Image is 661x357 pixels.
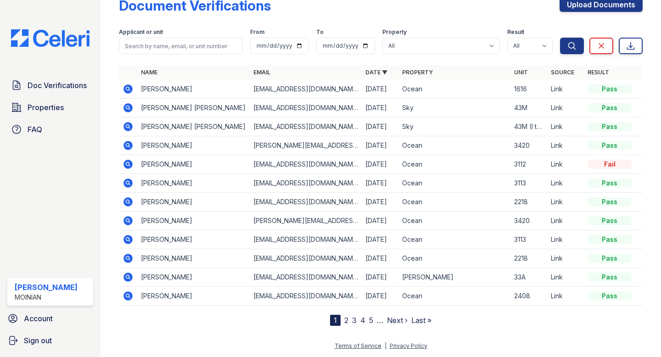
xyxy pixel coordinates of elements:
[588,141,632,150] div: Pass
[250,287,362,306] td: [EMAIL_ADDRESS][DOMAIN_NAME]
[362,174,398,193] td: [DATE]
[547,268,584,287] td: Link
[398,249,510,268] td: Ocean
[510,268,547,287] td: 33A
[15,293,78,302] div: Moinian
[119,38,243,54] input: Search by name, email, or unit number
[7,76,93,95] a: Doc Verifications
[398,136,510,155] td: Ocean
[250,28,264,36] label: From
[24,335,52,346] span: Sign out
[15,282,78,293] div: [PERSON_NAME]
[588,84,632,94] div: Pass
[24,313,53,324] span: Account
[398,174,510,193] td: Ocean
[137,193,249,212] td: [PERSON_NAME]
[547,136,584,155] td: Link
[514,69,528,76] a: Unit
[588,122,632,131] div: Pass
[137,268,249,287] td: [PERSON_NAME]
[362,117,398,136] td: [DATE]
[137,174,249,193] td: [PERSON_NAME]
[344,316,348,325] a: 2
[507,28,524,36] label: Result
[360,316,365,325] a: 4
[362,212,398,230] td: [DATE]
[28,80,87,91] span: Doc Verifications
[250,268,362,287] td: [EMAIL_ADDRESS][DOMAIN_NAME]
[4,331,97,350] a: Sign out
[510,80,547,99] td: 1616
[510,136,547,155] td: 3420
[547,287,584,306] td: Link
[137,136,249,155] td: [PERSON_NAME]
[362,230,398,249] td: [DATE]
[588,216,632,225] div: Pass
[250,99,362,117] td: [EMAIL_ADDRESS][DOMAIN_NAME]
[588,69,609,76] a: Result
[547,80,584,99] td: Link
[377,315,383,326] span: …
[4,29,97,47] img: CE_Logo_Blue-a8612792a0a2168367f1c8372b55b34899dd931a85d93a1a3d3e32e68fde9ad4.png
[588,235,632,244] div: Pass
[137,249,249,268] td: [PERSON_NAME]
[362,80,398,99] td: [DATE]
[547,249,584,268] td: Link
[137,99,249,117] td: [PERSON_NAME] [PERSON_NAME]
[250,80,362,99] td: [EMAIL_ADDRESS][DOMAIN_NAME]
[398,117,510,136] td: Sky
[369,316,373,325] a: 5
[510,99,547,117] td: 43M
[402,69,433,76] a: Property
[250,117,362,136] td: [EMAIL_ADDRESS][DOMAIN_NAME]
[510,287,547,306] td: 2408
[362,268,398,287] td: [DATE]
[510,193,547,212] td: 2218
[352,316,357,325] a: 3
[28,102,64,113] span: Properties
[551,69,574,76] a: Source
[510,174,547,193] td: 3113
[398,193,510,212] td: Ocean
[398,287,510,306] td: Ocean
[141,69,157,76] a: Name
[362,287,398,306] td: [DATE]
[588,103,632,112] div: Pass
[547,174,584,193] td: Link
[119,28,163,36] label: Applicant or unit
[547,212,584,230] td: Link
[365,69,387,76] a: Date ▼
[250,249,362,268] td: [EMAIL_ADDRESS][DOMAIN_NAME]
[547,230,584,249] td: Link
[362,155,398,174] td: [DATE]
[588,160,632,169] div: Fail
[398,268,510,287] td: [PERSON_NAME]
[588,197,632,206] div: Pass
[250,212,362,230] td: [PERSON_NAME][EMAIL_ADDRESS][DOMAIN_NAME]
[330,315,341,326] div: 1
[382,28,407,36] label: Property
[588,254,632,263] div: Pass
[547,117,584,136] td: Link
[588,178,632,188] div: Pass
[362,249,398,268] td: [DATE]
[510,117,547,136] td: 43M (I think they gave me the wrong one; I’m applying for the studio in the corner)
[250,193,362,212] td: [EMAIL_ADDRESS][DOMAIN_NAME]
[137,230,249,249] td: [PERSON_NAME]
[510,249,547,268] td: 2218
[398,80,510,99] td: Ocean
[335,342,381,349] a: Terms of Service
[385,342,387,349] div: |
[588,291,632,301] div: Pass
[411,316,431,325] a: Last »
[510,212,547,230] td: 3420
[510,230,547,249] td: 3113
[137,212,249,230] td: [PERSON_NAME]
[253,69,270,76] a: Email
[547,155,584,174] td: Link
[547,99,584,117] td: Link
[362,193,398,212] td: [DATE]
[250,174,362,193] td: [EMAIL_ADDRESS][DOMAIN_NAME]
[398,212,510,230] td: Ocean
